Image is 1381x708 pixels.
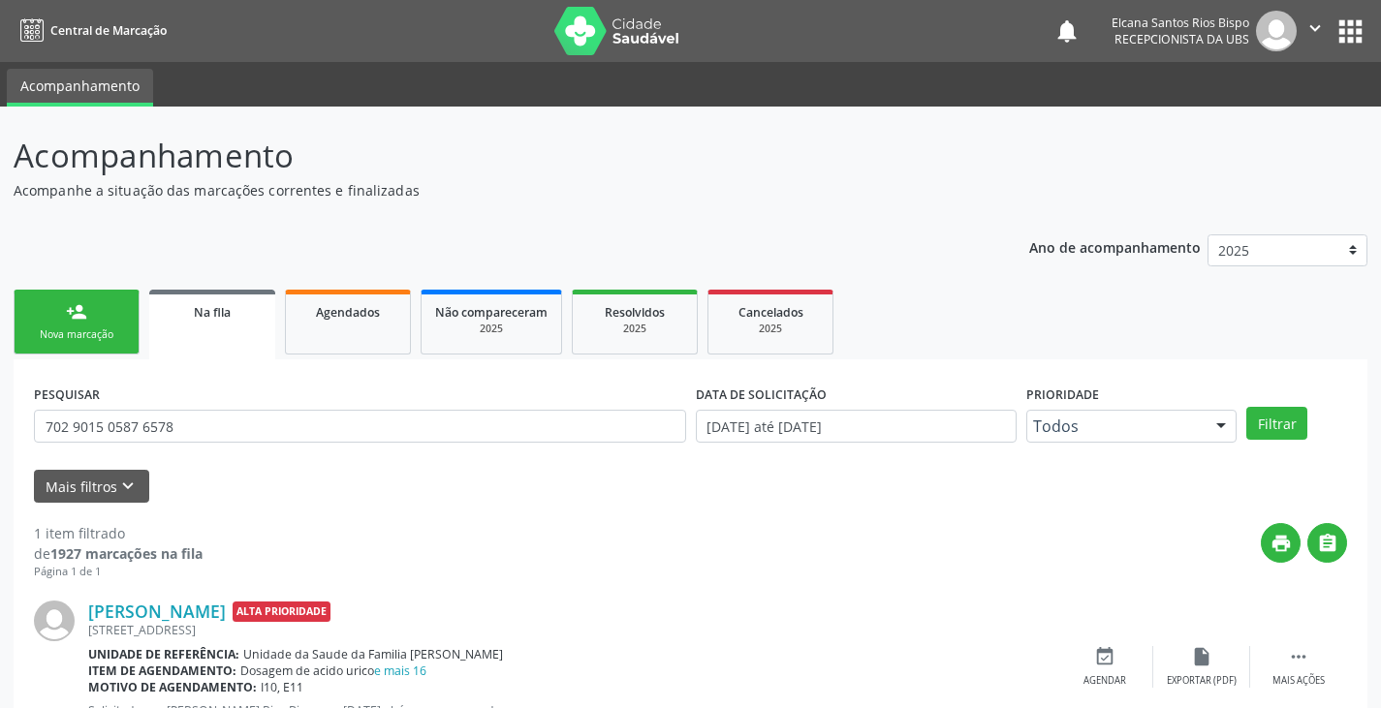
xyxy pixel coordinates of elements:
i: keyboard_arrow_down [117,476,139,497]
button: apps [1334,15,1367,48]
p: Acompanhamento [14,132,961,180]
span: Central de Marcação [50,22,167,39]
div: 2025 [435,322,548,336]
span: Agendados [316,304,380,321]
b: Motivo de agendamento: [88,679,257,695]
div: 2025 [722,322,819,336]
div: Nova marcação [28,327,125,342]
a: Acompanhamento [7,69,153,107]
div: de [34,543,203,564]
div: person_add [66,301,87,323]
i:  [1288,646,1309,667]
p: Ano de acompanhamento [1029,234,1201,259]
b: Unidade de referência: [88,646,239,662]
button: Mais filtroskeyboard_arrow_down [34,470,149,504]
i:  [1317,533,1338,554]
span: Cancelados [738,304,803,321]
a: e mais 16 [374,662,426,679]
span: I10, E11 [261,679,303,695]
span: Todos [1033,416,1198,436]
label: Prioridade [1026,380,1099,410]
div: Mais ações [1272,674,1325,688]
label: PESQUISAR [34,380,100,410]
span: Alta Prioridade [233,601,330,622]
span: Dosagem de acido urico [240,662,426,679]
a: Central de Marcação [14,15,167,46]
div: 2025 [586,322,683,336]
span: Recepcionista da UBS [1114,31,1249,47]
span: Resolvidos [605,304,665,321]
label: DATA DE SOLICITAÇÃO [696,380,827,410]
i: print [1271,533,1292,554]
button:  [1307,523,1347,563]
div: 1 item filtrado [34,523,203,543]
button:  [1297,11,1334,51]
i: insert_drive_file [1191,646,1212,667]
input: Nome, CNS [34,410,686,443]
a: [PERSON_NAME] [88,600,226,622]
button: print [1261,523,1301,563]
button: notifications [1053,17,1081,45]
div: Página 1 de 1 [34,564,203,580]
p: Acompanhe a situação das marcações correntes e finalizadas [14,180,961,200]
strong: 1927 marcações na fila [50,544,203,563]
div: Agendar [1083,674,1126,688]
div: [STREET_ADDRESS] [88,622,1056,638]
span: Não compareceram [435,304,548,321]
input: Selecione um intervalo [696,410,1017,443]
img: img [1256,11,1297,51]
span: Na fila [194,304,231,321]
button: Filtrar [1246,407,1307,440]
div: Exportar (PDF) [1167,674,1237,688]
img: img [34,600,75,641]
span: Unidade da Saude da Familia [PERSON_NAME] [243,646,503,662]
i: event_available [1094,646,1115,667]
b: Item de agendamento: [88,662,236,679]
div: Elcana Santos Rios Bispo [1112,15,1249,31]
i:  [1304,17,1326,39]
